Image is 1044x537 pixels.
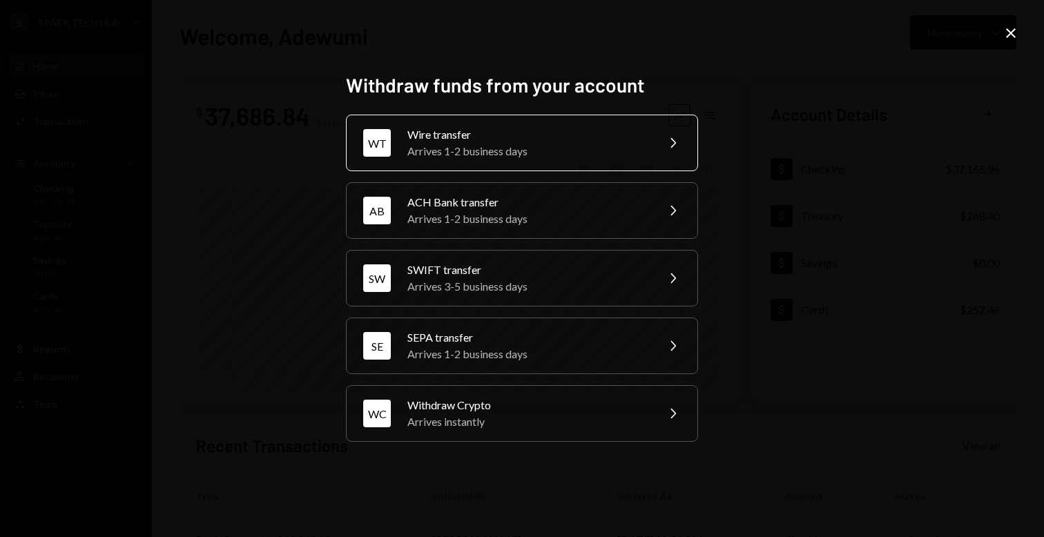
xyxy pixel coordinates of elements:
button: WCWithdraw CryptoArrives instantly [346,385,698,442]
button: ABACH Bank transferArrives 1-2 business days [346,182,698,239]
div: ACH Bank transfer [407,194,648,211]
div: Wire transfer [407,126,648,143]
button: WTWire transferArrives 1-2 business days [346,115,698,171]
div: Withdraw Crypto [407,397,648,413]
div: Arrives 1-2 business days [407,346,648,362]
div: Arrives instantly [407,413,648,430]
h2: Withdraw funds from your account [346,72,698,99]
button: SWSWIFT transferArrives 3-5 business days [346,250,698,306]
div: Arrives 1-2 business days [407,211,648,227]
div: SEPA transfer [407,329,648,346]
button: SESEPA transferArrives 1-2 business days [346,318,698,374]
div: WC [363,400,391,427]
div: AB [363,197,391,224]
div: Arrives 1-2 business days [407,143,648,159]
div: SW [363,264,391,292]
div: SE [363,332,391,360]
div: Arrives 3-5 business days [407,278,648,295]
div: SWIFT transfer [407,262,648,278]
div: WT [363,129,391,157]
